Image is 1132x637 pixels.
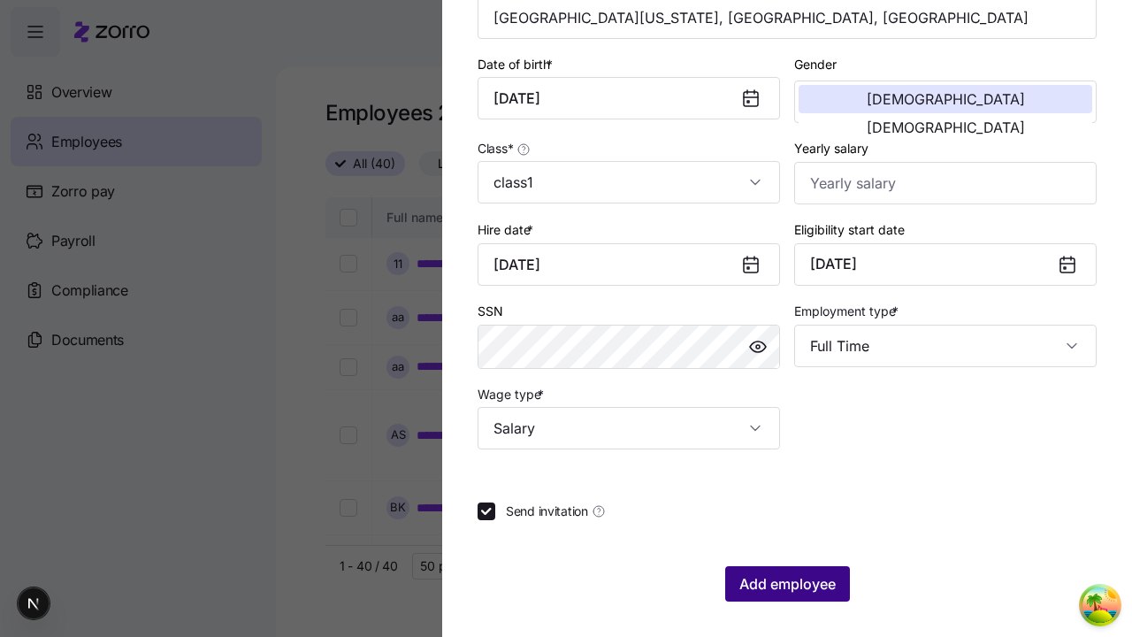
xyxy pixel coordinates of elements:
[478,243,780,286] input: MM/DD/YYYY
[794,55,837,74] label: Gender
[506,503,588,520] span: Send invitation
[867,120,1025,134] span: [DEMOGRAPHIC_DATA]
[794,243,1097,286] button: [DATE]
[725,566,850,602] button: Add employee
[1082,587,1118,623] button: Open Tanstack query devtools
[478,55,556,74] label: Date of birth
[867,92,1025,106] span: [DEMOGRAPHIC_DATA]
[478,161,780,203] input: Class
[478,385,547,404] label: Wage type
[478,302,503,321] label: SSN
[794,325,1097,367] input: Select employment type
[794,162,1097,204] input: Yearly salary
[478,220,537,240] label: Hire date
[794,139,868,158] label: Yearly salary
[478,407,780,449] input: Select wage type
[478,77,780,119] input: MM/DD/YYYY
[794,220,905,240] label: Eligibility start date
[794,302,902,321] label: Employment type
[478,140,513,157] span: Class *
[739,573,836,595] span: Add employee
